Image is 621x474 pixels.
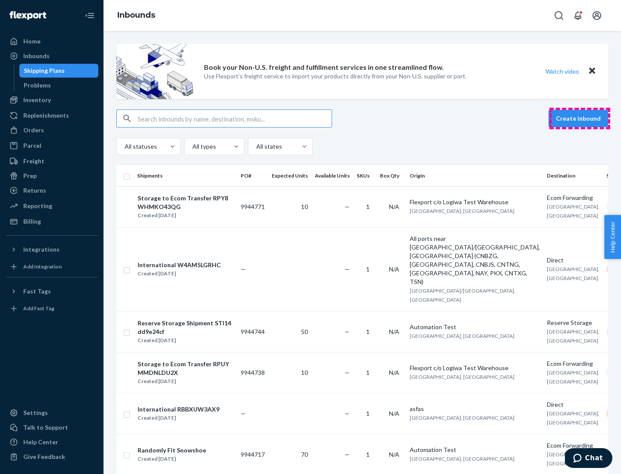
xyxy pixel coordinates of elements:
div: Reserve Storage [547,318,599,327]
th: SKUs [353,165,376,186]
a: Inbounds [5,49,98,63]
a: Freight [5,154,98,168]
a: Orders [5,123,98,137]
a: Inbounds [117,10,155,20]
div: Problems [24,81,51,90]
button: Fast Tags [5,284,98,298]
span: N/A [389,451,399,458]
a: Add Integration [5,260,98,274]
span: [GEOGRAPHIC_DATA], [GEOGRAPHIC_DATA] [547,369,599,385]
span: [GEOGRAPHIC_DATA], [GEOGRAPHIC_DATA] [410,374,514,380]
div: Replenishments [23,111,69,120]
div: International RBBXUW3AX9 [138,405,220,414]
input: All states [255,142,256,151]
div: International W4AM5LGRHC [138,261,221,269]
div: Billing [23,217,41,226]
a: Problems [19,78,99,92]
div: Ecom Forwarding [547,441,599,450]
ol: breadcrumbs [110,3,162,28]
input: Search inbounds by name, destination, msku... [138,110,332,127]
span: [GEOGRAPHIC_DATA], [GEOGRAPHIC_DATA] [547,328,599,344]
div: Shipping Plans [24,66,65,75]
div: Inventory [23,96,51,104]
div: Flexport c/o Logiwa Test Warehouse [410,198,540,206]
div: Automation Test [410,323,540,331]
input: All types [191,142,192,151]
button: Close Navigation [81,7,98,24]
div: Created [DATE] [138,414,220,422]
div: Parcel [23,141,41,150]
a: Replenishments [5,109,98,122]
div: Created [DATE] [138,211,233,220]
div: Created [DATE] [138,269,221,278]
span: [GEOGRAPHIC_DATA], [GEOGRAPHIC_DATA] [410,415,514,421]
div: Flexport c/o Logiwa Test Warehouse [410,364,540,372]
span: — [345,451,350,458]
td: 9944771 [237,186,268,227]
th: Available Units [311,165,353,186]
span: N/A [389,410,399,417]
button: Create inbound [549,110,608,127]
span: N/A [389,203,399,210]
button: Help Center [604,215,621,259]
span: [GEOGRAPHIC_DATA], [GEOGRAPHIC_DATA] [410,208,514,214]
p: Use Flexport’s freight service to import your products directly from your Non-U.S. supplier or port. [204,72,467,81]
span: [GEOGRAPHIC_DATA]/[GEOGRAPHIC_DATA], [GEOGRAPHIC_DATA] [410,287,515,303]
div: Created [DATE] [138,455,206,463]
span: — [345,203,350,210]
td: 9944744 [237,311,268,352]
th: Expected Units [268,165,311,186]
a: Add Fast Tag [5,302,98,315]
div: Give Feedback [23,452,65,461]
button: Watch video [540,65,585,78]
div: Prep [23,172,37,180]
span: 10 [301,369,308,376]
button: Talk to Support [5,421,98,434]
th: Box Qty [376,165,406,186]
div: Freight [23,157,44,165]
span: — [345,328,350,335]
div: Add Integration [23,263,62,270]
span: 1 [366,369,370,376]
a: Reporting [5,199,98,213]
td: 9944738 [237,352,268,393]
a: Home [5,34,98,48]
div: Ecom Forwarding [547,193,599,202]
a: Inventory [5,93,98,107]
div: Reserve Storage Shipment STI14dd9e24cf [138,319,233,336]
div: asfas [410,405,540,413]
div: Fast Tags [23,287,51,296]
span: — [345,265,350,273]
div: Home [23,37,41,46]
div: Randomly Fit Snowshoe [138,446,206,455]
div: Orders [23,126,44,134]
div: Direct [547,400,599,409]
span: [GEOGRAPHIC_DATA], [GEOGRAPHIC_DATA] [547,410,599,426]
div: Automation Test [410,446,540,454]
button: Open notifications [569,7,586,24]
div: All ports near [GEOGRAPHIC_DATA]/[GEOGRAPHIC_DATA], [GEOGRAPHIC_DATA] (CNBZG, [GEOGRAPHIC_DATA], ... [410,234,540,286]
span: 70 [301,451,308,458]
div: Integrations [23,245,60,254]
th: Origin [406,165,543,186]
span: 1 [366,328,370,335]
th: Shipments [134,165,237,186]
span: N/A [389,369,399,376]
a: Shipping Plans [19,64,99,78]
span: 50 [301,328,308,335]
div: Storage to Ecom Transfer RPY8WHMKO43QG [138,194,233,211]
span: [GEOGRAPHIC_DATA], [GEOGRAPHIC_DATA] [547,203,599,219]
span: 1 [366,203,370,210]
th: PO# [237,165,268,186]
span: [GEOGRAPHIC_DATA], [GEOGRAPHIC_DATA] [410,333,514,339]
div: Settings [23,409,48,417]
a: Prep [5,169,98,183]
a: Settings [5,406,98,420]
div: Ecom Forwarding [547,359,599,368]
div: Direct [547,256,599,265]
a: Billing [5,215,98,228]
div: Reporting [23,202,52,210]
button: Close [586,65,598,78]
